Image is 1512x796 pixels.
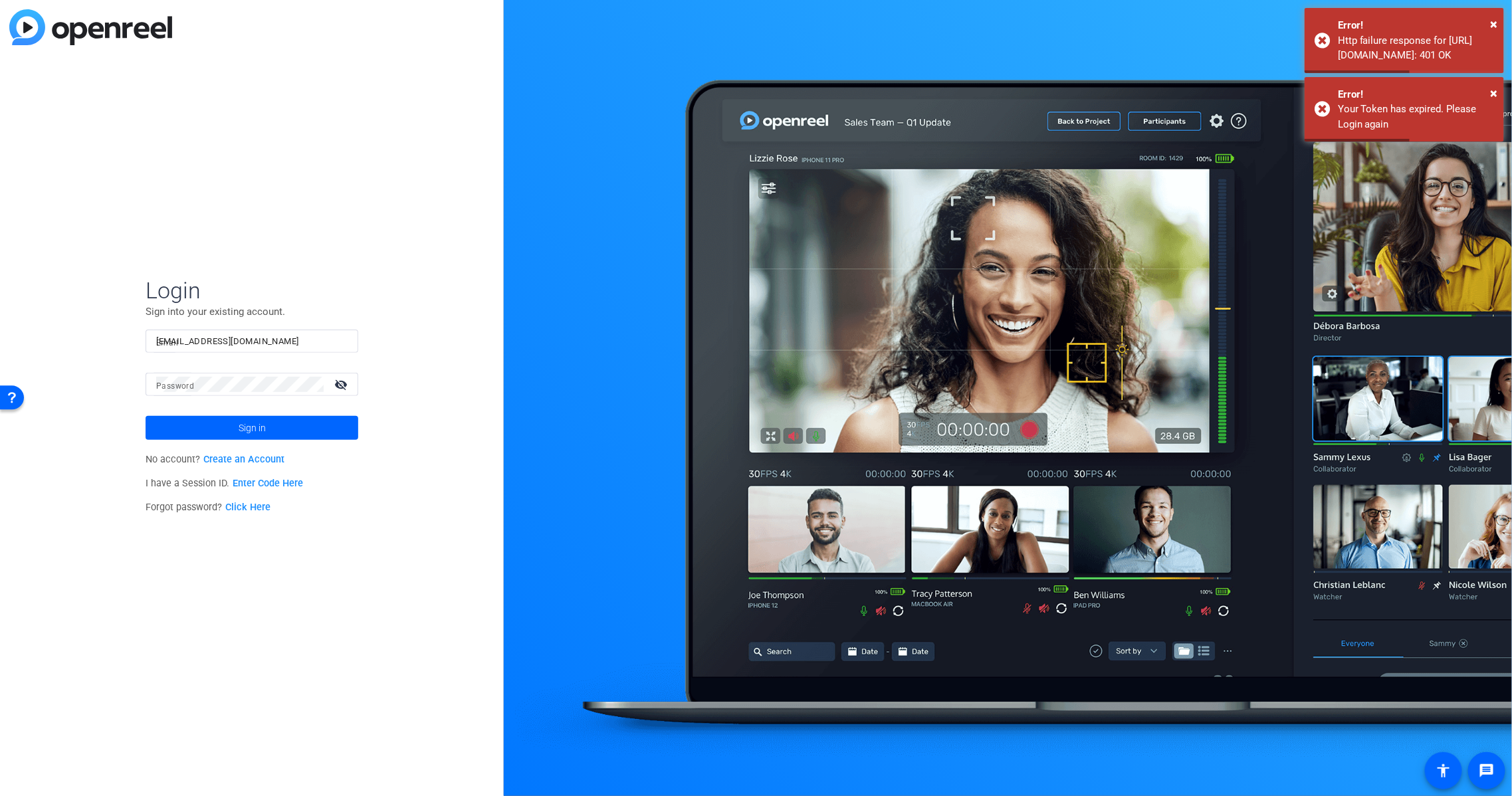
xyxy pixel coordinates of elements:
[156,334,348,349] input: Enter Email Address
[146,276,358,304] span: Login
[203,454,284,465] a: Create an Account
[1491,85,1498,101] span: ×
[146,304,358,319] p: Sign into your existing account.
[225,502,270,513] a: Click Here
[1338,33,1494,63] div: Http failure response for https://capture.openreel.com/api/filters/project: 401 OK
[1491,14,1498,34] button: Close
[146,502,270,513] span: Forgot password?
[239,411,266,445] span: Sign in
[156,338,178,348] mat-label: Email
[233,478,303,489] a: Enter Code Here
[1338,102,1494,132] div: Your Token has expired. Please Login again
[1338,87,1494,102] div: Error!
[1491,16,1498,32] span: ×
[146,478,303,489] span: I have a Session ID.
[146,454,284,465] span: No account?
[9,9,172,45] img: blue-gradient.svg
[1491,83,1498,103] button: Close
[1436,763,1452,779] mat-icon: accessibility
[326,375,358,394] mat-icon: visibility_off
[156,381,194,391] mat-label: Password
[1479,763,1495,779] mat-icon: message
[1338,18,1494,33] div: Error!
[146,416,358,440] button: Sign in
